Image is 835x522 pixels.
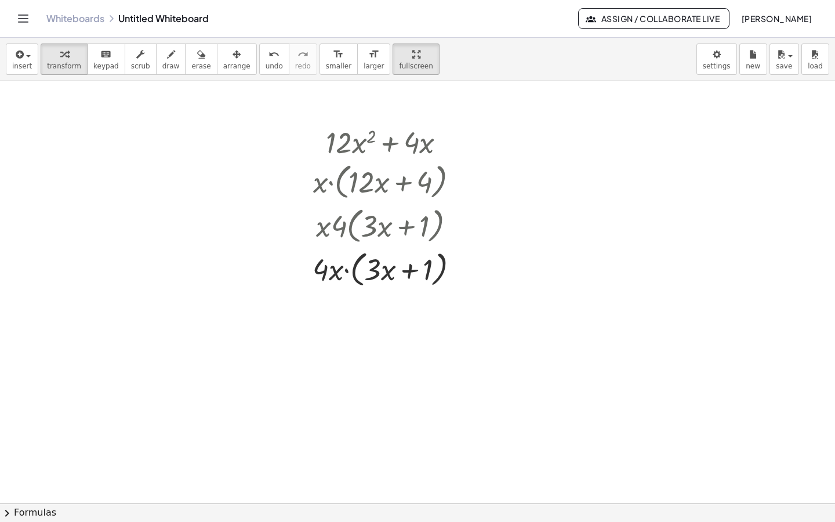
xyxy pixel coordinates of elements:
[703,62,731,70] span: settings
[223,62,251,70] span: arrange
[739,43,767,75] button: new
[393,43,439,75] button: fullscreen
[12,62,32,70] span: insert
[320,43,358,75] button: format_sizesmaller
[578,8,729,29] button: Assign / Collaborate Live
[808,62,823,70] span: load
[333,48,344,61] i: format_size
[41,43,88,75] button: transform
[696,43,737,75] button: settings
[769,43,799,75] button: save
[217,43,257,75] button: arrange
[266,62,283,70] span: undo
[295,62,311,70] span: redo
[357,43,390,75] button: format_sizelarger
[100,48,111,61] i: keyboard
[47,62,81,70] span: transform
[368,48,379,61] i: format_size
[259,43,289,75] button: undoundo
[14,9,32,28] button: Toggle navigation
[801,43,829,75] button: load
[741,13,812,24] span: [PERSON_NAME]
[156,43,186,75] button: draw
[185,43,217,75] button: erase
[46,13,104,24] a: Whiteboards
[162,62,180,70] span: draw
[6,43,38,75] button: insert
[125,43,157,75] button: scrub
[588,13,720,24] span: Assign / Collaborate Live
[87,43,125,75] button: keyboardkeypad
[268,48,279,61] i: undo
[399,62,433,70] span: fullscreen
[131,62,150,70] span: scrub
[93,62,119,70] span: keypad
[191,62,210,70] span: erase
[776,62,792,70] span: save
[364,62,384,70] span: larger
[326,62,351,70] span: smaller
[746,62,760,70] span: new
[297,48,308,61] i: redo
[732,8,821,29] button: [PERSON_NAME]
[289,43,317,75] button: redoredo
